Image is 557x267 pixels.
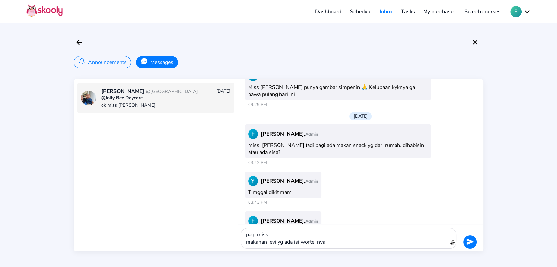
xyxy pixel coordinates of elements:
div: ok miss [PERSON_NAME] [245,211,321,238]
ion-icon: arrow back outline [75,39,83,46]
span: @[GEOGRAPHIC_DATA] [146,88,198,94]
ion-icon: close [471,39,479,46]
div: Timggal dikit mam [245,172,321,198]
ion-icon: attach outline [447,237,458,248]
button: send [463,235,477,249]
a: Dashboard [311,6,346,17]
span: Admin [305,178,318,184]
div: miss, [PERSON_NAME] tadi pagi ada makan snack yg dari rumah, dihabisin atau ada sisa? [245,124,431,158]
a: Search courses [460,6,505,17]
span: 03:43 PM [245,200,431,205]
a: Inbox [375,6,397,17]
span: 03:42 PM [245,160,431,166]
a: My purchases [419,6,460,17]
div: ok miss [PERSON_NAME] [101,102,230,108]
button: Announcements [74,56,131,68]
div: [PERSON_NAME] [101,88,198,95]
span: [PERSON_NAME], [261,217,318,225]
button: close [469,37,481,48]
span: Admin [305,131,318,137]
button: arrow back outline [74,37,85,48]
ion-icon: chatbubble ellipses [141,58,148,65]
div: [DATE] [216,88,230,94]
button: Fchevron down outline [510,6,531,17]
a: Tasks [397,6,419,17]
span: 09:29 PM [245,102,431,108]
ion-icon: send [466,238,474,245]
button: attach outline [449,239,456,248]
div: Miss [PERSON_NAME] punya gambar simpenin 🙏 Kelupaan kyknya ga bawa pulang hari ini [245,67,431,100]
div: Y [248,176,258,186]
img: 202504110724589150957335619769746266608800361541202504110745080792294527529358.jpg [81,91,96,105]
button: Messages [136,56,178,68]
div: F [248,129,258,139]
span: Admin [305,218,318,224]
a: Schedule [346,6,376,17]
span: [PERSON_NAME], [261,130,318,138]
img: Skooly [26,4,63,17]
div: [DATE] [349,112,372,120]
div: pagi miss makanan levi yg ada isi wortel nya, [241,228,449,248]
ion-icon: notifications outline [78,58,85,65]
div: F [248,216,258,226]
span: [PERSON_NAME], [261,177,318,185]
div: @Jolly Bee Daycare [101,95,230,101]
